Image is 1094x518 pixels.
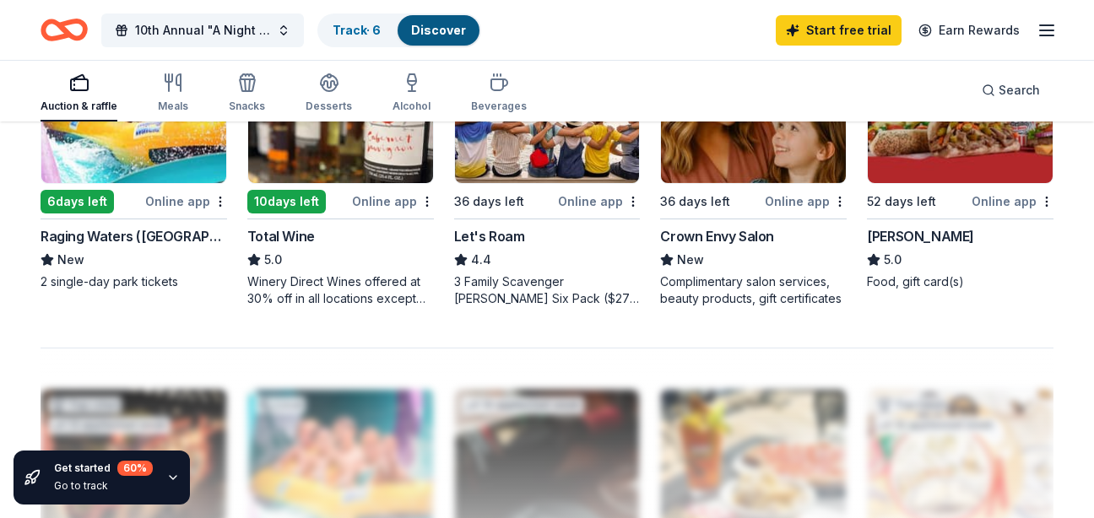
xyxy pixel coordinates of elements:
[393,66,431,121] button: Alcohol
[454,226,525,246] div: Let's Roam
[411,23,466,37] a: Discover
[41,66,117,121] button: Auction & raffle
[101,13,304,47] button: 10th Annual "A Night of Giving Back"
[558,191,640,212] div: Online app
[229,66,265,121] button: Snacks
[454,22,641,307] a: Image for Let's Roam3 applieslast week36 days leftOnline appLet's Roam4.43 Family Scavenger [PERS...
[247,22,434,307] a: Image for Total WineTop rated4 applieslast week10days leftOnline appTotal Wine5.0Winery Direct Wi...
[41,226,227,246] div: Raging Waters ([GEOGRAPHIC_DATA])
[968,73,1053,107] button: Search
[41,190,114,213] div: 6 days left
[660,192,730,212] div: 36 days left
[41,22,227,290] a: Image for Raging Waters (Los Angeles)Local6days leftOnline appRaging Waters ([GEOGRAPHIC_DATA])Ne...
[41,273,227,290] div: 2 single-day park tickets
[41,10,88,50] a: Home
[247,226,315,246] div: Total Wine
[57,250,84,270] span: New
[247,273,434,307] div: Winery Direct Wines offered at 30% off in all locations except [GEOGRAPHIC_DATA], [GEOGRAPHIC_DAT...
[352,191,434,212] div: Online app
[454,192,524,212] div: 36 days left
[471,250,491,270] span: 4.4
[471,66,527,121] button: Beverages
[54,461,153,476] div: Get started
[677,250,704,270] span: New
[867,192,936,212] div: 52 days left
[972,191,1053,212] div: Online app
[908,15,1030,46] a: Earn Rewards
[41,100,117,113] div: Auction & raffle
[884,250,902,270] span: 5.0
[765,191,847,212] div: Online app
[867,22,1053,290] a: Image for Portillo'sTop rated6 applieslast week52 days leftOnline app[PERSON_NAME]5.0Food, gift c...
[867,226,974,246] div: [PERSON_NAME]
[660,273,847,307] div: Complimentary salon services, beauty products, gift certificates
[306,100,352,113] div: Desserts
[393,100,431,113] div: Alcohol
[145,191,227,212] div: Online app
[333,23,381,37] a: Track· 6
[317,13,481,47] button: Track· 6Discover
[660,22,847,307] a: Image for Crown Envy SalonLocal36 days leftOnline appCrown Envy SalonNewComplimentary salon servi...
[264,250,282,270] span: 5.0
[158,100,188,113] div: Meals
[776,15,902,46] a: Start free trial
[54,479,153,493] div: Go to track
[158,66,188,121] button: Meals
[306,66,352,121] button: Desserts
[135,20,270,40] span: 10th Annual "A Night of Giving Back"
[229,100,265,113] div: Snacks
[117,461,153,476] div: 60 %
[454,273,641,307] div: 3 Family Scavenger [PERSON_NAME] Six Pack ($270 Value), 2 Date Night Scavenger [PERSON_NAME] Two ...
[247,190,326,213] div: 10 days left
[471,100,527,113] div: Beverages
[867,273,1053,290] div: Food, gift card(s)
[660,226,774,246] div: Crown Envy Salon
[999,80,1040,100] span: Search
